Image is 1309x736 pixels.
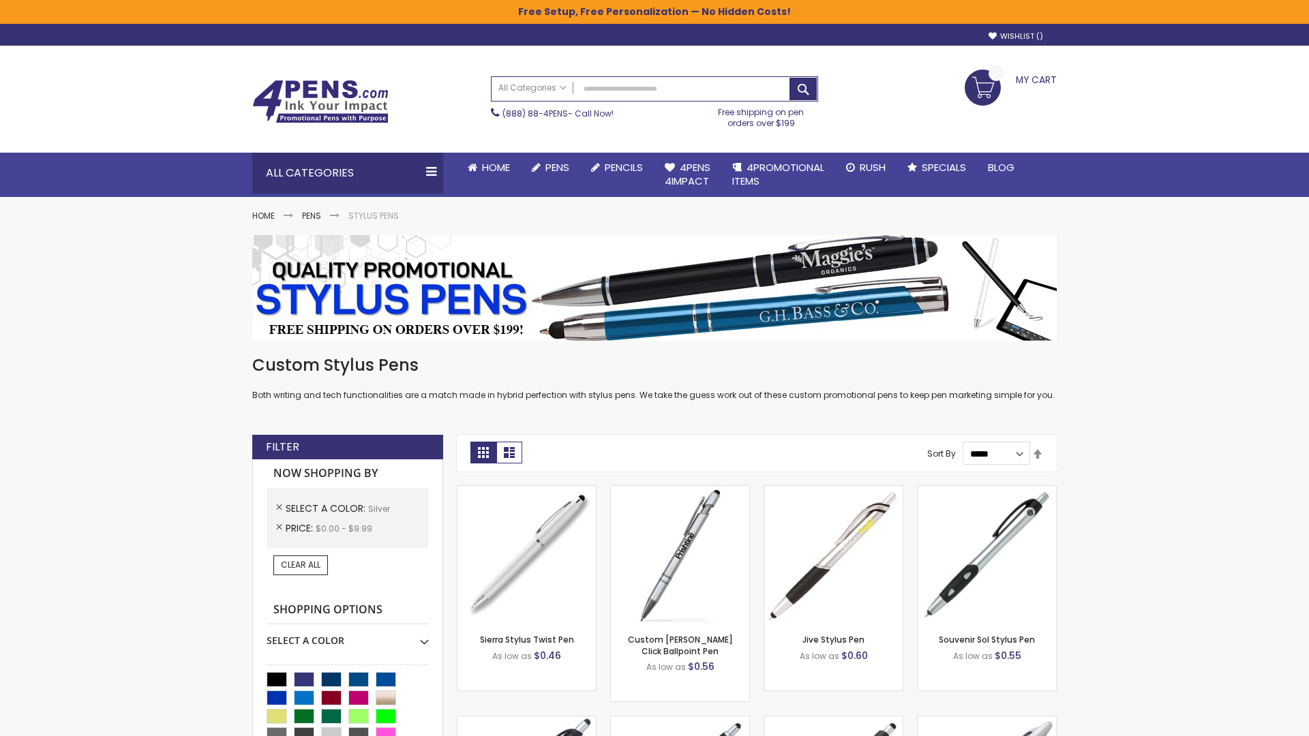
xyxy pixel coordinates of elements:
[252,354,1057,401] div: Both writing and tech functionalities are a match made in hybrid perfection with stylus pens. We ...
[977,153,1025,183] a: Blog
[266,440,299,455] strong: Filter
[286,521,316,535] span: Price
[922,160,966,174] span: Specials
[953,650,993,662] span: As low as
[841,649,868,662] span: $0.60
[732,160,824,188] span: 4PROMOTIONAL ITEMS
[502,108,614,119] span: - Call Now!
[835,153,897,183] a: Rush
[470,442,496,463] strong: Grid
[267,596,429,625] strong: Shopping Options
[939,634,1035,645] a: Souvenir Sol Stylus Pen
[927,448,956,459] label: Sort By
[492,650,532,662] span: As low as
[704,102,819,129] div: Free shipping on pen orders over $199
[252,80,389,123] img: 4Pens Custom Pens and Promotional Products
[646,661,686,673] span: As low as
[348,210,399,221] strong: Stylus Pens
[457,485,596,497] a: Stypen-35-Silver
[368,503,390,515] span: Silver
[605,160,643,174] span: Pencils
[302,210,321,221] a: Pens
[988,160,1014,174] span: Blog
[721,153,835,197] a: 4PROMOTIONALITEMS
[654,153,721,197] a: 4Pens4impact
[252,210,275,221] a: Home
[611,716,749,727] a: Epiphany Stylus Pens-Silver
[800,650,839,662] span: As low as
[918,485,1056,497] a: Souvenir Sol Stylus Pen-Silver
[252,354,1057,376] h1: Custom Stylus Pens
[611,486,749,624] img: Custom Alex II Click Ballpoint Pen-Silver
[521,153,580,183] a: Pens
[918,486,1056,624] img: Souvenir Sol Stylus Pen-Silver
[252,153,443,194] div: All Categories
[480,634,574,645] a: Sierra Stylus Twist Pen
[534,649,561,662] span: $0.46
[918,716,1056,727] a: Twist Highlighter-Pen Stylus Combo-Silver
[764,716,903,727] a: Souvenir® Emblem Stylus Pen-Silver
[764,485,903,497] a: Jive Stylus Pen-Silver
[281,559,320,570] span: Clear All
[688,660,714,673] span: $0.56
[457,486,596,624] img: Stypen-35-Silver
[802,634,864,645] a: Jive Stylus Pen
[267,459,429,488] strong: Now Shopping by
[316,523,372,534] span: $0.00 - $9.99
[273,555,328,574] a: Clear All
[580,153,654,183] a: Pencils
[989,31,1043,42] a: Wishlist
[764,486,903,624] img: Jive Stylus Pen-Silver
[611,485,749,497] a: Custom Alex II Click Ballpoint Pen-Silver
[492,77,573,99] a: All Categories
[457,716,596,727] a: React Stylus Grip Pen-Silver
[286,502,368,515] span: Select A Color
[665,160,710,188] span: 4Pens 4impact
[482,160,510,174] span: Home
[502,108,568,119] a: (888) 88-4PENS
[252,235,1057,341] img: Stylus Pens
[545,160,569,174] span: Pens
[628,634,733,656] a: Custom [PERSON_NAME] Click Ballpoint Pen
[995,649,1021,662] span: $0.55
[267,624,429,647] div: Select A Color
[498,82,567,93] span: All Categories
[897,153,977,183] a: Specials
[860,160,886,174] span: Rush
[457,153,521,183] a: Home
